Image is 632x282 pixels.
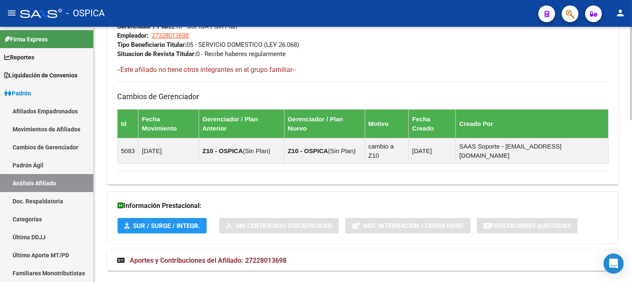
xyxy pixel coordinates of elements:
[219,218,339,233] button: Sin Certificado Discapacidad
[456,138,609,164] td: SAAS Soporte - [EMAIL_ADDRESS][DOMAIN_NAME]
[245,147,269,154] span: Sin Plan
[117,32,148,39] strong: Empleador:
[118,109,138,138] th: Id
[7,8,17,18] mat-icon: menu
[330,147,353,154] span: Sin Plan
[118,138,138,164] td: 5083
[365,109,409,138] th: Motivo
[4,89,31,98] span: Padrón
[199,109,284,138] th: Gerenciador / Plan Anterior
[284,138,365,164] td: ( )
[130,256,287,264] span: Aportes y Contribuciones del Afiliado: 27228013698
[66,4,105,23] span: - OSPICA
[118,218,207,233] button: SUR / SURGE / INTEGR.
[117,23,171,30] strong: Gerenciador / Plan:
[117,41,299,49] span: 05 - SERVICIO DOMESTICO (LEY 26.068)
[365,138,409,164] td: cambio a Z10
[409,138,456,164] td: [DATE]
[117,50,286,58] span: 0 - Recibe haberes regularmente
[138,109,199,138] th: Fecha Movimiento
[133,222,200,230] span: SUR / SURGE / INTEGR.
[4,53,34,62] span: Reportes
[284,109,365,138] th: Gerenciador / Plan Nuevo
[117,50,196,58] strong: Situacion de Revista Titular:
[152,32,189,39] span: 27228013698
[604,254,624,274] div: Open Intercom Messenger
[202,147,243,154] strong: Z10 - OSPICA
[117,91,609,103] h3: Cambios de Gerenciador
[117,65,609,74] h4: --Este afiliado no tiene otros integrantes en el grupo familiar--
[117,23,237,30] span: Z10 - OSPICA / Sin Plan
[4,71,77,80] span: Liquidación de Convenios
[288,147,328,154] strong: Z10 - OSPICA
[118,200,608,212] h3: Información Prestacional:
[199,138,284,164] td: ( )
[409,109,456,138] th: Fecha Creado
[491,222,571,230] span: Prestaciones Auditadas
[477,218,578,233] button: Prestaciones Auditadas
[615,8,625,18] mat-icon: person
[235,222,332,230] span: Sin Certificado Discapacidad
[107,251,619,271] mat-expansion-panel-header: Aportes y Contribuciones del Afiliado: 27228013698
[456,109,609,138] th: Creado Por
[117,41,187,49] strong: Tipo Beneficiario Titular:
[4,35,48,44] span: Firma Express
[345,218,471,233] button: Not. Internacion / Censo Hosp.
[138,138,199,164] td: [DATE]
[363,222,464,230] span: Not. Internacion / Censo Hosp.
